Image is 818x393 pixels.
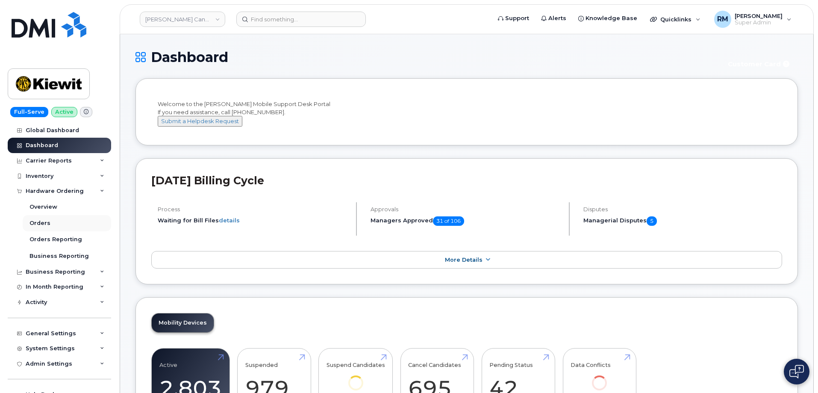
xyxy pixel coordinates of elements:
span: 5 [647,216,657,226]
span: 31 of 106 [433,216,464,226]
a: Mobility Devices [152,313,214,332]
span: More Details [445,257,483,263]
img: Open chat [789,365,804,378]
button: Customer Card [721,56,798,71]
h5: Managers Approved [371,216,562,226]
a: Submit a Helpdesk Request [158,118,242,124]
h1: Dashboard [135,50,717,65]
h4: Process [158,206,349,213]
li: Waiting for Bill Files [158,216,349,225]
h2: [DATE] Billing Cycle [151,174,782,187]
h4: Disputes [583,206,782,213]
div: Welcome to the [PERSON_NAME] Mobile Support Desk Portal If you need assistance, call [PHONE_NUMBER]. [158,100,776,127]
h5: Managerial Disputes [583,216,782,226]
h4: Approvals [371,206,562,213]
a: details [219,217,240,224]
button: Submit a Helpdesk Request [158,116,242,127]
